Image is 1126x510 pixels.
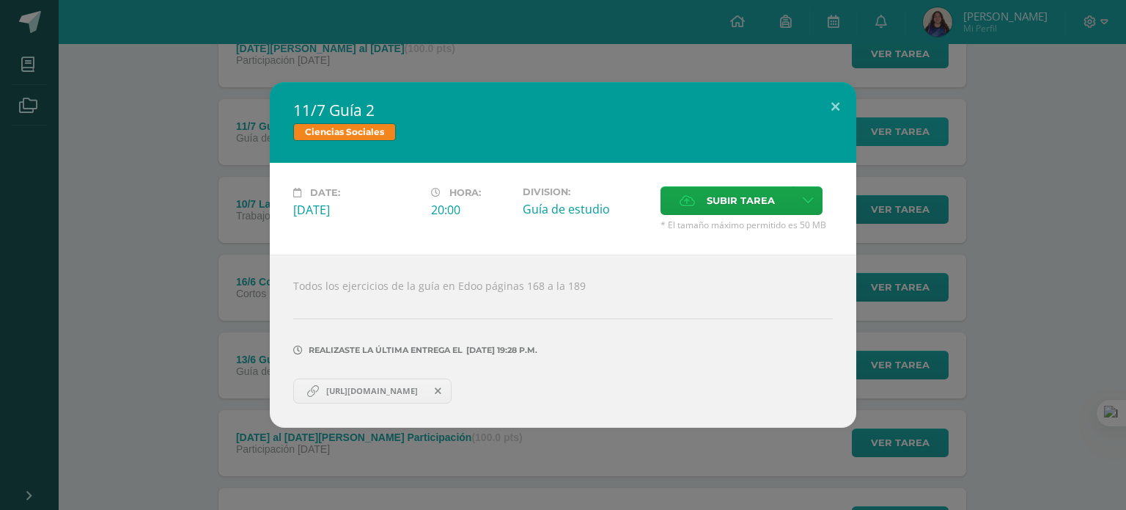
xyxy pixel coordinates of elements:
div: Todos los ejercicios de la guía en Edoo páginas 168 a la 189 [270,255,856,428]
span: * El tamaño máximo permitido es 50 MB [660,219,833,231]
h2: 11/7 Guía 2 [293,100,833,120]
div: 20:00 [431,202,511,218]
span: [URL][DOMAIN_NAME] [319,385,425,397]
span: Realizaste la última entrega el [309,345,463,355]
div: Guía de estudio [523,201,649,217]
button: Close (Esc) [814,82,856,132]
span: Subir tarea [707,187,775,214]
label: Division: [523,186,649,197]
span: Date: [310,187,340,198]
span: Ciencias Sociales [293,123,396,141]
a: [URL][DOMAIN_NAME] [293,379,452,404]
span: Remover entrega [426,383,451,399]
span: Hora: [449,187,481,198]
div: [DATE] [293,202,419,218]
